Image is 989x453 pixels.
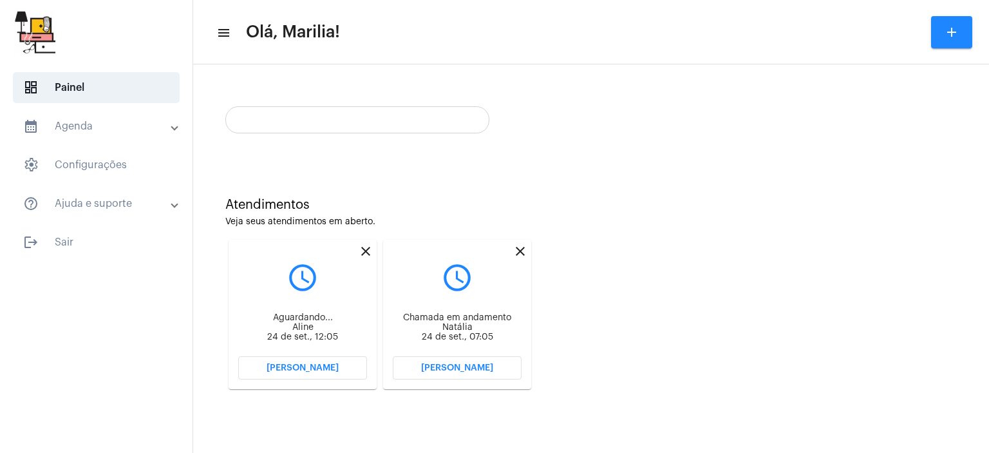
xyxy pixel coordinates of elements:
[23,119,172,134] mat-panel-title: Agenda
[238,323,367,333] div: Aline
[393,262,522,294] mat-icon: query_builder
[393,333,522,342] div: 24 de set., 07:05
[393,313,522,323] div: Chamada em andamento
[23,196,172,211] mat-panel-title: Ajuda e suporte
[23,119,39,134] mat-icon: sidenav icon
[393,356,522,380] button: [PERSON_NAME]
[238,333,367,342] div: 24 de set., 12:05
[23,235,39,250] mat-icon: sidenav icon
[421,363,493,372] span: [PERSON_NAME]
[216,25,229,41] mat-icon: sidenav icon
[23,157,39,173] span: sidenav icon
[23,196,39,211] mat-icon: sidenav icon
[238,356,367,380] button: [PERSON_NAME]
[8,188,193,219] mat-expansion-panel-header: sidenav iconAjuda e suporte
[225,217,957,227] div: Veja seus atendimentos em aberto.
[267,363,339,372] span: [PERSON_NAME]
[13,227,180,258] span: Sair
[13,72,180,103] span: Painel
[944,24,959,40] mat-icon: add
[225,198,957,212] div: Atendimentos
[246,22,340,43] span: Olá, Marilia!
[23,80,39,95] span: sidenav icon
[393,323,522,333] div: Natália
[8,111,193,142] mat-expansion-panel-header: sidenav iconAgenda
[513,244,528,259] mat-icon: close
[238,262,367,294] mat-icon: query_builder
[13,149,180,180] span: Configurações
[358,244,373,259] mat-icon: close
[238,313,367,323] div: Aguardando...
[10,6,59,58] img: b0638e37-6cf5-c2ab-24d1-898c32f64f7f.jpg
